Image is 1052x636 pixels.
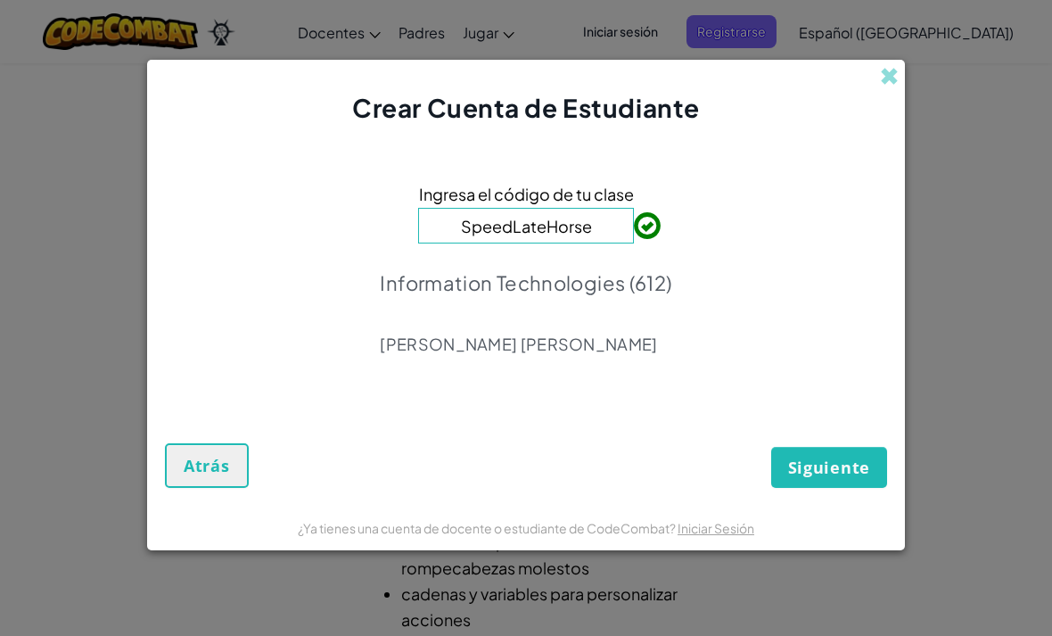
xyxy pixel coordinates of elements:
[788,457,870,478] span: Siguiente
[419,181,634,207] span: Ingresa el código de tu clase
[298,520,678,536] span: ¿Ya tienes una cuenta de docente o estudiante de CodeCombat?
[380,270,671,295] p: Information Technologies (612)
[165,443,249,488] button: Atrás
[678,520,754,536] a: Iniciar Sesión
[771,447,887,488] button: Siguiente
[380,334,671,355] p: [PERSON_NAME] [PERSON_NAME]
[352,92,700,123] span: Crear Cuenta de Estudiante
[184,455,230,476] span: Atrás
